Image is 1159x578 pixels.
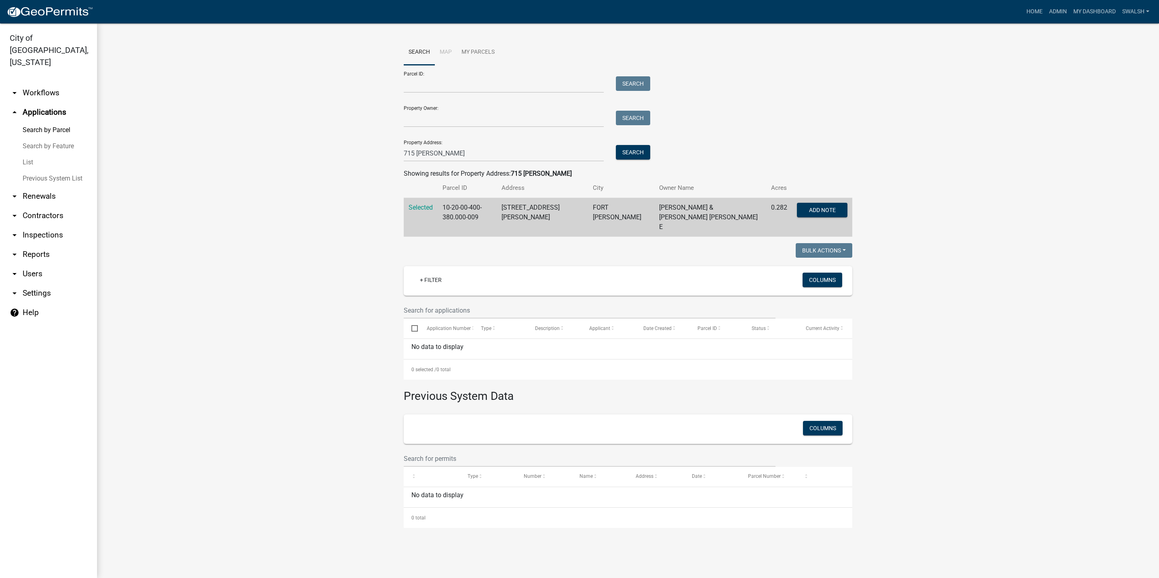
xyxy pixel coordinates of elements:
[572,467,628,486] datatable-header-cell: Name
[497,198,588,237] td: [STREET_ADDRESS][PERSON_NAME]
[740,467,797,486] datatable-header-cell: Parcel Number
[748,473,781,479] span: Parcel Number
[654,198,766,237] td: [PERSON_NAME] & [PERSON_NAME] [PERSON_NAME] E
[535,326,560,331] span: Description
[698,326,717,331] span: Parcel ID
[516,467,572,486] datatable-header-cell: Number
[497,179,588,198] th: Address
[809,207,835,213] span: Add Note
[766,198,792,237] td: 0.282
[457,40,499,65] a: My Parcels
[404,40,435,65] a: Search
[589,326,610,331] span: Applicant
[752,326,766,331] span: Status
[473,319,527,338] datatable-header-cell: Type
[684,467,740,486] datatable-header-cell: Date
[579,473,593,479] span: Name
[404,450,775,467] input: Search for permits
[404,380,852,405] h3: Previous System Data
[1119,4,1153,19] a: swalsh
[654,179,766,198] th: Owner Name
[1023,4,1046,19] a: Home
[766,179,792,198] th: Acres
[404,508,852,528] div: 0 total
[636,319,690,338] datatable-header-cell: Date Created
[803,273,842,287] button: Columns
[404,339,852,359] div: No data to display
[806,326,839,331] span: Current Activity
[404,359,852,380] div: 0 total
[404,319,419,338] datatable-header-cell: Select
[427,326,471,331] span: Application Number
[797,203,847,217] button: Add Note
[527,319,582,338] datatable-header-cell: Description
[616,145,650,160] button: Search
[419,319,473,338] datatable-header-cell: Application Number
[404,487,852,507] div: No data to display
[10,308,19,317] i: help
[409,204,433,211] a: Selected
[628,467,684,486] datatable-header-cell: Address
[511,170,572,177] strong: 715 [PERSON_NAME]
[616,76,650,91] button: Search
[643,326,672,331] span: Date Created
[10,288,19,298] i: arrow_drop_down
[404,169,852,179] div: Showing results for Property Address:
[10,211,19,221] i: arrow_drop_down
[588,179,655,198] th: City
[803,421,843,435] button: Columns
[10,107,19,117] i: arrow_drop_up
[690,319,744,338] datatable-header-cell: Parcel ID
[438,198,497,237] td: 10-20-00-400-380.000-009
[413,273,448,287] a: + Filter
[1070,4,1119,19] a: My Dashboard
[438,179,497,198] th: Parcel ID
[588,198,655,237] td: FORT [PERSON_NAME]
[10,250,19,259] i: arrow_drop_down
[636,473,653,479] span: Address
[460,467,516,486] datatable-header-cell: Type
[582,319,636,338] datatable-header-cell: Applicant
[796,243,852,258] button: Bulk Actions
[798,319,852,338] datatable-header-cell: Current Activity
[10,191,19,201] i: arrow_drop_down
[468,473,478,479] span: Type
[616,111,650,125] button: Search
[411,367,436,372] span: 0 selected /
[524,473,542,479] span: Number
[692,473,702,479] span: Date
[10,269,19,279] i: arrow_drop_down
[404,302,775,319] input: Search for applications
[744,319,798,338] datatable-header-cell: Status
[10,88,19,98] i: arrow_drop_down
[481,326,492,331] span: Type
[1046,4,1070,19] a: Admin
[10,230,19,240] i: arrow_drop_down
